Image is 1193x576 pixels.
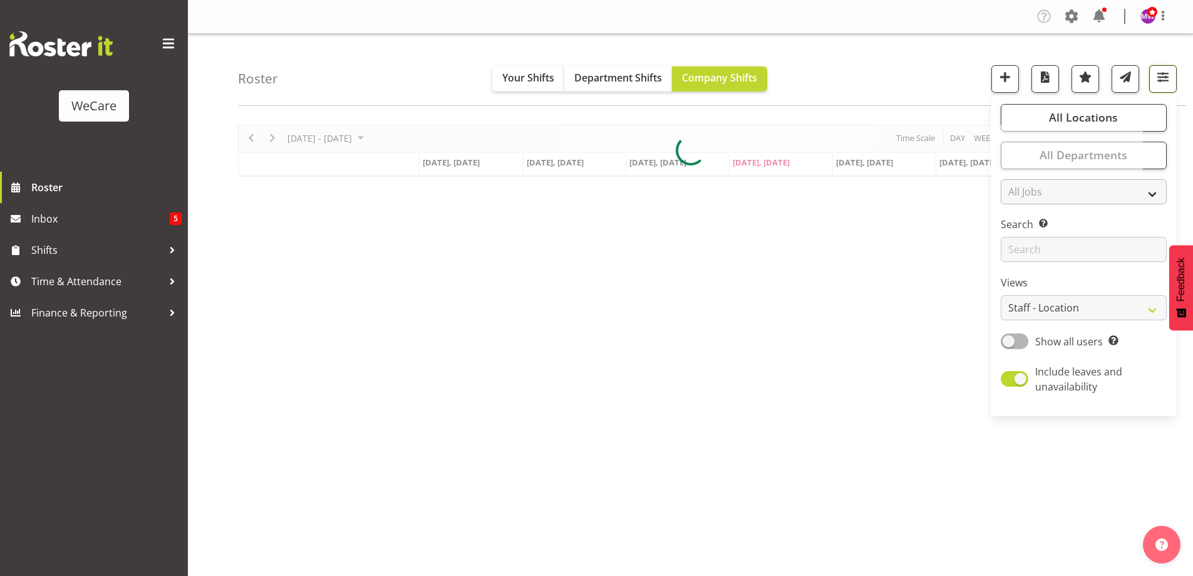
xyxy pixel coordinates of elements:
[31,272,163,291] span: Time & Attendance
[71,97,116,115] div: WeCare
[502,71,554,85] span: Your Shifts
[1112,65,1139,93] button: Send a list of all shifts for the selected filtered period to all rostered employees.
[1155,538,1168,551] img: help-xxl-2.png
[1175,258,1187,301] span: Feedback
[564,66,672,92] button: Department Shifts
[682,71,757,85] span: Company Shifts
[170,212,182,225] span: 5
[574,71,662,85] span: Department Shifts
[1035,365,1122,394] span: Include leaves and unavailability
[1169,245,1193,330] button: Feedback - Show survey
[31,178,182,197] span: Roster
[1001,217,1167,232] label: Search
[238,71,278,86] h4: Roster
[1001,237,1167,262] input: Search
[1049,110,1118,125] span: All Locations
[1031,65,1059,93] button: Download a PDF of the roster according to the set date range.
[31,241,163,259] span: Shifts
[492,66,564,92] button: Your Shifts
[9,31,113,56] img: Rosterit website logo
[1140,9,1155,24] img: management-we-care10447.jpg
[1001,104,1167,132] button: All Locations
[31,303,163,322] span: Finance & Reporting
[1149,65,1177,93] button: Filter Shifts
[31,209,170,228] span: Inbox
[1072,65,1099,93] button: Highlight an important date within the roster.
[1001,275,1167,290] label: Views
[1035,335,1103,348] span: Show all users
[672,66,767,92] button: Company Shifts
[991,65,1019,93] button: Add a new shift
